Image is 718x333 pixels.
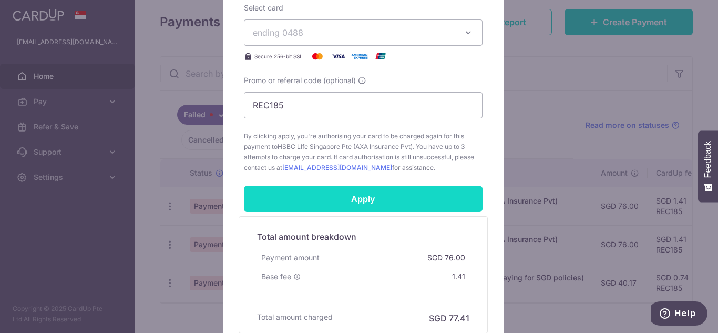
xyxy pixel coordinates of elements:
div: SGD 76.00 [423,248,469,267]
label: Select card [244,3,283,13]
div: 1.41 [448,267,469,286]
div: Payment amount [257,248,324,267]
span: Secure 256-bit SSL [254,52,303,60]
iframe: Opens a widget where you can find more information [651,301,707,328]
img: American Express [349,50,370,63]
span: Base fee [261,271,291,282]
button: ending 0488 [244,19,483,46]
span: Feedback [703,141,713,178]
input: Apply [244,186,483,212]
span: ending 0488 [253,27,303,38]
h6: SGD 77.41 [429,312,469,325]
span: Promo or referral code (optional) [244,75,356,86]
img: Mastercard [307,50,328,63]
span: By clicking apply, you're authorising your card to be charged again for this payment to . You hav... [244,131,483,173]
img: Visa [328,50,349,63]
button: Feedback - Show survey [698,130,718,202]
a: [EMAIL_ADDRESS][DOMAIN_NAME] [282,164,392,171]
h6: Total amount charged [257,312,333,322]
h5: Total amount breakdown [257,230,469,243]
span: HSBC LIfe Singapore Pte (AXA Insurance Pvt) [278,143,413,150]
img: UnionPay [370,50,391,63]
